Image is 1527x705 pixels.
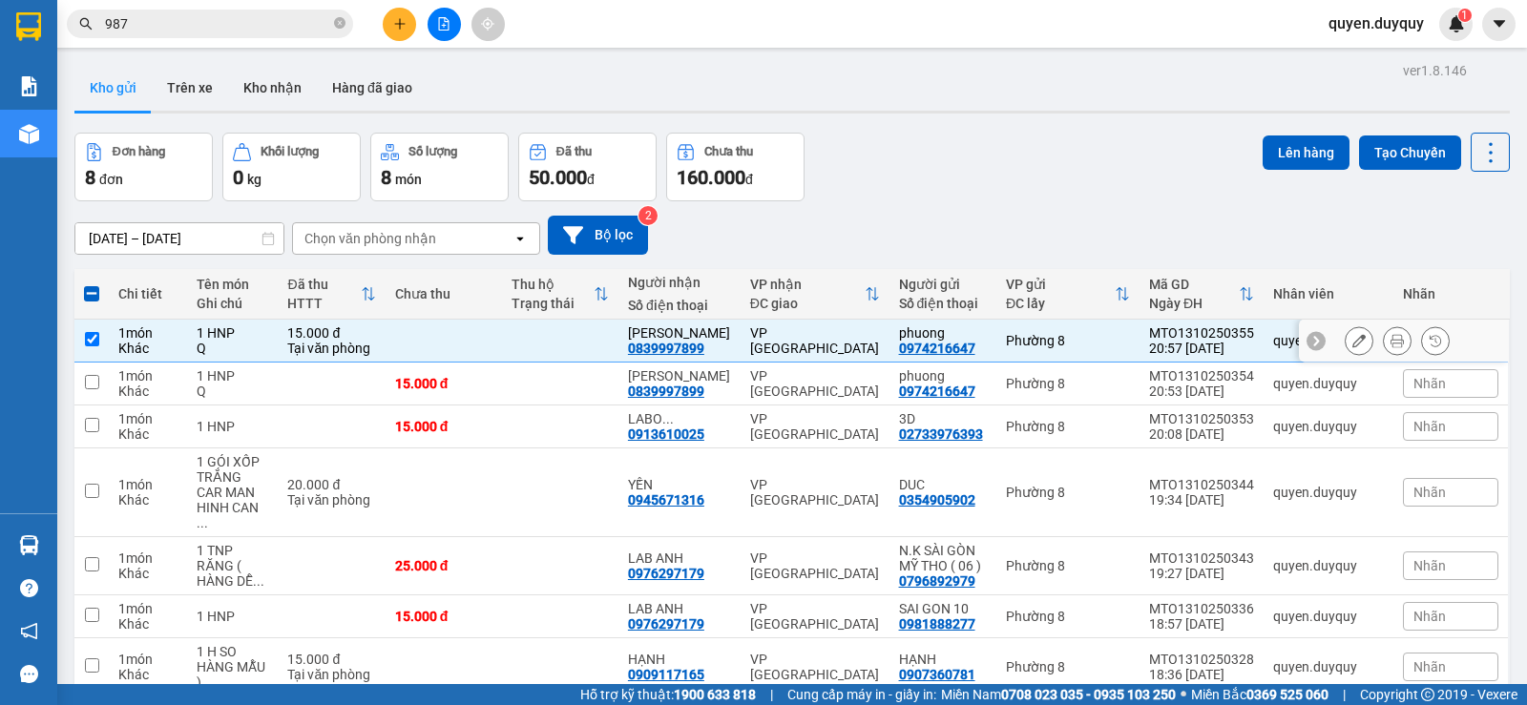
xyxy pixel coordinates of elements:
[197,485,268,530] div: CAR MAN HINH CAN THAN
[197,325,268,341] div: 1 HNP
[197,419,268,434] div: 1 HNP
[587,172,595,187] span: đ
[1149,652,1254,667] div: MTO1310250328
[628,601,731,616] div: LAB ANH
[899,477,987,492] div: DUC
[75,223,283,254] input: Select a date range.
[750,601,880,632] div: VP [GEOGRAPHIC_DATA]
[118,477,178,492] div: 1 món
[197,659,268,690] div: HÀNG MẪU )
[1149,477,1254,492] div: MTO1310250344
[899,652,987,667] div: HẠNH
[628,426,704,442] div: 0913610025
[1006,609,1130,624] div: Phường 8
[556,145,592,158] div: Đã thu
[118,601,178,616] div: 1 món
[118,325,178,341] div: 1 món
[750,368,880,399] div: VP [GEOGRAPHIC_DATA]
[1006,558,1130,573] div: Phường 8
[502,269,618,320] th: Toggle SortBy
[197,277,268,292] div: Tên món
[85,166,95,189] span: 8
[580,684,756,705] span: Hỗ trợ kỹ thuật:
[383,8,416,41] button: plus
[1006,419,1130,434] div: Phường 8
[118,652,178,667] div: 1 món
[118,368,178,384] div: 1 món
[770,684,773,705] span: |
[1149,368,1254,384] div: MTO1310250354
[899,341,975,356] div: 0974216647
[197,341,268,356] div: Q
[750,411,880,442] div: VP [GEOGRAPHIC_DATA]
[899,667,975,682] div: 0907360781
[118,616,178,632] div: Khác
[628,275,731,290] div: Người nhận
[79,17,93,31] span: search
[1149,426,1254,442] div: 20:08 [DATE]
[899,411,987,426] div: 3D
[1006,333,1130,348] div: Phường 8
[1413,419,1446,434] span: Nhãn
[287,277,360,292] div: Đã thu
[287,492,375,508] div: Tại văn phòng
[512,277,594,292] div: Thu hộ
[1149,667,1254,682] div: 18:36 [DATE]
[1001,687,1176,702] strong: 0708 023 035 - 0935 103 250
[1448,15,1465,32] img: icon-new-feature
[1359,135,1461,170] button: Tạo Chuyến
[395,286,492,301] div: Chưa thu
[197,609,268,624] div: 1 HNP
[1273,558,1384,573] div: quyen.duyquy
[548,216,648,255] button: Bộ lọc
[899,384,975,399] div: 0974216647
[1273,376,1384,391] div: quyen.duyquy
[1181,691,1186,698] span: ⚪️
[395,172,422,187] span: món
[1006,277,1115,292] div: VP gửi
[74,133,213,201] button: Đơn hàng8đơn
[899,601,987,616] div: SAI GON 10
[1149,411,1254,426] div: MTO1310250353
[628,341,704,356] div: 0839997899
[518,133,657,201] button: Đã thu50.000đ
[529,166,587,189] span: 50.000
[750,325,880,356] div: VP [GEOGRAPHIC_DATA]
[1273,659,1384,674] div: quyen.duyquy
[628,411,731,426] div: LABO DIAMOND
[381,166,391,189] span: 8
[287,477,375,492] div: 20.000 đ
[118,566,178,581] div: Khác
[197,644,268,659] div: 1 H SO
[745,172,753,187] span: đ
[1006,485,1130,500] div: Phường 8
[1413,376,1446,391] span: Nhãn
[197,543,268,558] div: 1 TNP
[1006,659,1130,674] div: Phường 8
[197,384,268,399] div: Q
[787,684,936,705] span: Cung cấp máy in - giấy in:
[118,411,178,426] div: 1 món
[334,17,345,29] span: close-circle
[899,325,987,341] div: phuong
[253,573,264,589] span: ...
[628,566,704,581] div: 0976297179
[674,687,756,702] strong: 1900 633 818
[1421,688,1434,701] span: copyright
[437,17,450,31] span: file-add
[287,341,375,356] div: Tại văn phòng
[197,296,268,311] div: Ghi chú
[247,172,261,187] span: kg
[1482,8,1516,41] button: caret-down
[1313,11,1439,35] span: quyen.duyquy
[118,341,178,356] div: Khác
[1149,566,1254,581] div: 19:27 [DATE]
[19,535,39,555] img: warehouse-icon
[197,515,208,530] span: ...
[750,277,865,292] div: VP nhận
[278,269,385,320] th: Toggle SortBy
[1345,326,1373,355] div: Sửa đơn hàng
[628,384,704,399] div: 0839997899
[395,376,492,391] div: 15.000 đ
[118,426,178,442] div: Khác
